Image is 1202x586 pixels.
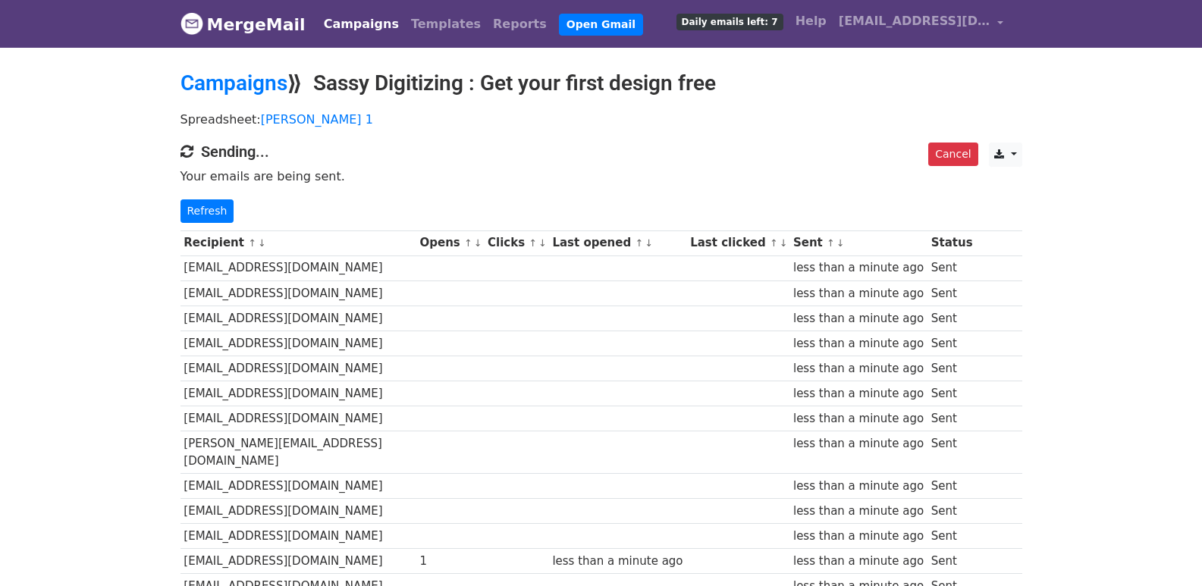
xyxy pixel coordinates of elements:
[793,335,924,353] div: less than a minute ago
[670,6,789,36] a: Daily emails left: 7
[793,410,924,428] div: less than a minute ago
[180,381,416,406] td: [EMAIL_ADDRESS][DOMAIN_NAME]
[549,230,687,255] th: Last opened
[793,360,924,378] div: less than a minute ago
[927,230,976,255] th: Status
[927,431,976,474] td: Sent
[180,306,416,331] td: [EMAIL_ADDRESS][DOMAIN_NAME]
[793,553,924,570] div: less than a minute ago
[793,285,924,302] div: less than a minute ago
[180,524,416,549] td: [EMAIL_ADDRESS][DOMAIN_NAME]
[180,12,203,35] img: MergeMail logo
[793,478,924,495] div: less than a minute ago
[635,237,643,249] a: ↑
[789,230,927,255] th: Sent
[416,230,485,255] th: Opens
[839,12,990,30] span: [EMAIL_ADDRESS][DOMAIN_NAME]
[827,237,835,249] a: ↑
[780,237,788,249] a: ↓
[793,310,924,327] div: less than a minute ago
[538,237,547,249] a: ↓
[927,306,976,331] td: Sent
[927,499,976,524] td: Sent
[793,259,924,277] div: less than a minute ago
[927,255,976,280] td: Sent
[927,280,976,306] td: Sent
[927,331,976,356] td: Sent
[180,406,416,431] td: [EMAIL_ADDRESS][DOMAIN_NAME]
[833,6,1010,42] a: [EMAIL_ADDRESS][DOMAIN_NAME]
[180,549,416,574] td: [EMAIL_ADDRESS][DOMAIN_NAME]
[645,237,653,249] a: ↓
[676,14,783,30] span: Daily emails left: 7
[180,280,416,306] td: [EMAIL_ADDRESS][DOMAIN_NAME]
[927,549,976,574] td: Sent
[258,237,266,249] a: ↓
[793,528,924,545] div: less than a minute ago
[789,6,833,36] a: Help
[180,499,416,524] td: [EMAIL_ADDRESS][DOMAIN_NAME]
[927,524,976,549] td: Sent
[318,9,405,39] a: Campaigns
[180,331,416,356] td: [EMAIL_ADDRESS][DOMAIN_NAME]
[180,255,416,280] td: [EMAIL_ADDRESS][DOMAIN_NAME]
[248,237,256,249] a: ↑
[927,381,976,406] td: Sent
[180,111,1022,127] p: Spreadsheet:
[927,356,976,381] td: Sent
[180,8,306,40] a: MergeMail
[770,237,778,249] a: ↑
[552,553,683,570] div: less than a minute ago
[559,14,643,36] a: Open Gmail
[180,230,416,255] th: Recipient
[180,143,1022,161] h4: Sending...
[927,473,976,498] td: Sent
[180,473,416,498] td: [EMAIL_ADDRESS][DOMAIN_NAME]
[686,230,789,255] th: Last clicked
[928,143,978,166] a: Cancel
[405,9,487,39] a: Templates
[180,431,416,474] td: [PERSON_NAME][EMAIL_ADDRESS][DOMAIN_NAME]
[793,435,924,453] div: less than a minute ago
[180,71,287,96] a: Campaigns
[793,503,924,520] div: less than a minute ago
[793,385,924,403] div: less than a minute ago
[474,237,482,249] a: ↓
[927,406,976,431] td: Sent
[484,230,548,255] th: Clicks
[464,237,472,249] a: ↑
[180,71,1022,96] h2: ⟫ Sassy Digitizing : Get your first design free
[180,199,234,223] a: Refresh
[529,237,537,249] a: ↑
[261,112,373,127] a: [PERSON_NAME] 1
[180,356,416,381] td: [EMAIL_ADDRESS][DOMAIN_NAME]
[180,168,1022,184] p: Your emails are being sent.
[836,237,845,249] a: ↓
[419,553,480,570] div: 1
[487,9,553,39] a: Reports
